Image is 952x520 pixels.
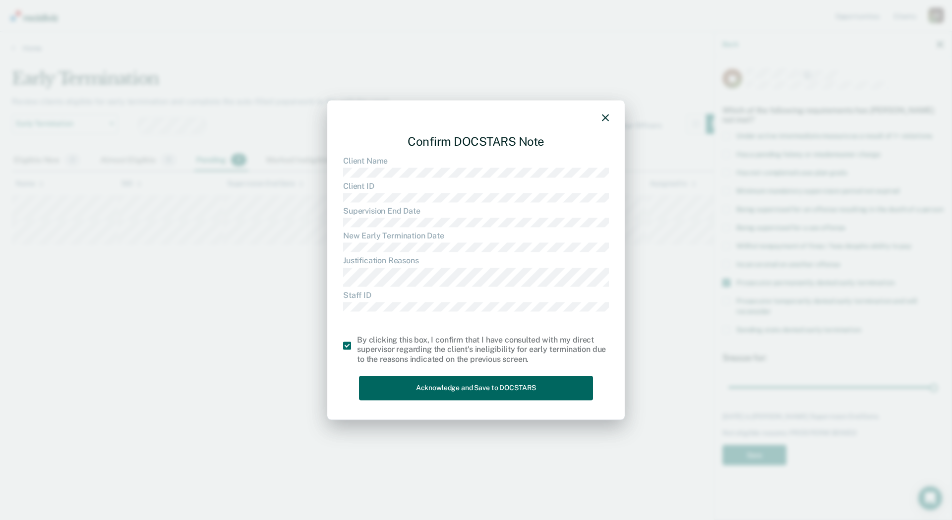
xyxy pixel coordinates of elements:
[357,336,609,364] div: By clicking this box, I confirm that I have consulted with my direct supervisor regarding the cli...
[343,231,609,241] dt: New Early Termination Date
[343,256,609,266] dt: Justification Reasons
[343,157,609,166] dt: Client Name
[359,376,593,400] button: Acknowledge and Save to DOCSTARS
[343,206,609,216] dt: Supervision End Date
[343,181,609,191] dt: Client ID
[343,290,609,300] dt: Staff ID
[343,126,609,157] div: Confirm DOCSTARS Note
